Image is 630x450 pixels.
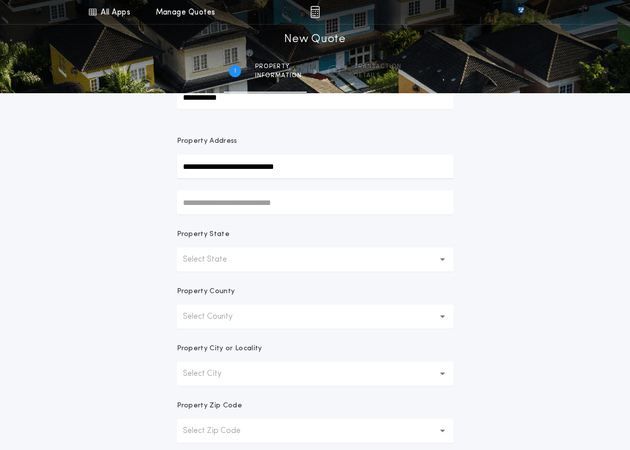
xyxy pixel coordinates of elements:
[183,425,257,437] p: Select Zip Code
[255,72,302,80] span: information
[255,63,302,71] span: Property
[177,344,262,354] p: Property City or Locality
[177,85,454,109] input: Prepared For
[234,67,236,75] h2: 1
[177,230,230,240] p: Property State
[500,7,542,17] img: vs-icon
[354,72,401,80] span: details
[284,32,345,48] h1: New Quote
[332,67,335,75] h2: 2
[310,6,320,18] img: img
[183,311,249,323] p: Select County
[177,401,242,411] p: Property Zip Code
[177,419,454,443] button: Select Zip Code
[183,368,238,380] p: Select City
[183,254,243,266] p: Select State
[354,63,401,71] span: Transaction
[177,287,235,297] p: Property County
[177,362,454,386] button: Select City
[177,248,454,272] button: Select State
[177,136,454,146] p: Property Address
[177,305,454,329] button: Select County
